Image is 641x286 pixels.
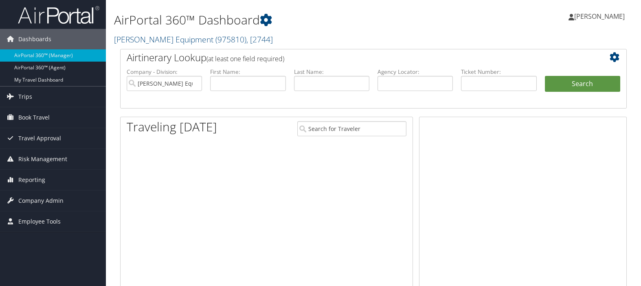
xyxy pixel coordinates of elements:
[127,68,202,76] label: Company - Division:
[206,54,284,63] span: (at least one field required)
[114,34,273,45] a: [PERSON_NAME] Equipment
[246,34,273,45] span: , [ 2744 ]
[127,51,578,64] h2: Airtinerary Lookup
[574,12,625,21] span: [PERSON_NAME]
[18,149,67,169] span: Risk Management
[461,68,536,76] label: Ticket Number:
[545,76,620,92] button: Search
[127,118,217,135] h1: Traveling [DATE]
[18,211,61,232] span: Employee Tools
[294,68,369,76] label: Last Name:
[18,86,32,107] span: Trips
[18,128,61,149] span: Travel Approval
[18,170,45,190] span: Reporting
[18,191,64,211] span: Company Admin
[114,11,460,29] h1: AirPortal 360™ Dashboard
[210,68,285,76] label: First Name:
[215,34,246,45] span: ( 975810 )
[18,29,51,49] span: Dashboards
[297,121,407,136] input: Search for Traveler
[378,68,453,76] label: Agency Locator:
[569,4,633,29] a: [PERSON_NAME]
[18,107,50,128] span: Book Travel
[18,5,99,24] img: airportal-logo.png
